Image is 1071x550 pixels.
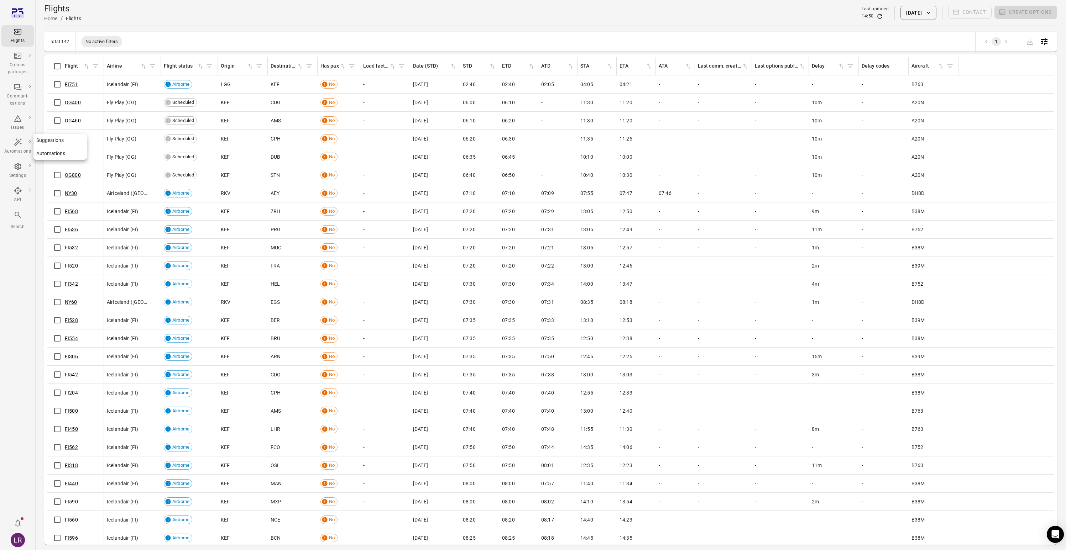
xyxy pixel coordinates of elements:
[33,134,87,147] a: Suggestions
[221,262,230,269] span: KEF
[65,118,81,123] a: OG460
[862,208,906,215] div: -
[541,208,554,215] span: 07:29
[65,299,77,305] a: NY60
[620,135,632,142] span: 11:25
[620,81,632,88] span: 04:21
[580,81,593,88] span: 04:05
[61,14,63,23] li: /
[755,244,806,251] div: -
[271,117,281,124] span: AMS
[346,61,357,72] span: Filter by has pax
[502,244,515,251] span: 07:20
[698,226,749,233] div: -
[204,61,215,72] span: Filter by flight status
[164,62,197,70] div: Flight status
[304,61,314,72] span: Filter by destination
[254,61,265,72] span: Filter by origin
[271,62,304,70] div: Sort by destination in ascending order
[541,117,575,124] div: -
[170,99,197,106] span: Scheduled
[698,190,749,197] div: -
[862,62,905,70] div: Delay codes
[271,62,297,70] div: Destination
[755,62,806,70] div: Sort by last options package published in ascending order
[463,62,496,70] div: Sort by STD in ascending order
[170,244,192,251] span: Airborne
[659,208,692,215] div: -
[65,499,78,504] a: FI590
[911,62,945,70] div: Sort by aircraft in ascending order
[620,208,632,215] span: 12:50
[44,3,81,14] h1: Flights
[221,81,231,88] span: LGG
[580,153,593,160] span: 10:10
[698,62,742,70] div: Last comm. created
[948,6,992,20] span: Please make a selection to create communications
[755,99,806,106] div: -
[502,171,515,179] span: 06:50
[363,62,396,70] div: Sort by load factor in ascending order
[107,153,136,160] span: Fly Play (OG)
[659,226,692,233] div: -
[862,99,906,106] div: -
[659,135,692,142] div: -
[4,223,31,231] div: Search
[65,227,78,232] a: FI536
[221,153,230,160] span: KEF
[862,244,906,251] div: -
[65,408,78,414] a: FI500
[271,226,281,233] span: PRG
[755,190,806,197] div: -
[659,117,692,124] div: -
[326,244,337,251] span: No
[463,244,476,251] span: 07:20
[4,37,31,44] div: Flights
[90,61,101,72] span: Filter by flight
[65,372,78,377] a: FI542
[502,135,515,142] span: 06:30
[363,135,407,142] div: -
[107,117,136,124] span: Fly Play (OG)
[463,153,476,160] span: 06:35
[363,153,407,160] div: -
[755,171,806,179] div: -
[65,208,78,214] a: FI568
[107,135,136,142] span: Fly Play (OG)
[221,62,254,70] div: Sort by origin in ascending order
[981,37,1011,46] nav: pagination navigation
[698,62,749,70] div: Sort by last communication created in ascending order
[170,190,192,197] span: Airborne
[502,153,515,160] span: 06:45
[812,99,822,106] span: 10m
[363,81,407,88] div: -
[580,171,593,179] span: 10:40
[326,190,337,197] span: No
[413,135,428,142] span: [DATE]
[659,99,692,106] div: -
[33,147,87,160] a: Automations
[911,81,924,88] span: B763
[541,62,574,70] div: Sort by ATD in ascending order
[502,62,528,70] div: ETD
[541,62,567,70] div: ATD
[363,226,407,233] div: -
[107,99,136,106] span: Fly Play (OG)
[4,196,31,203] div: API
[65,100,81,105] a: OG400
[65,335,78,341] a: FI554
[698,171,749,179] div: -
[326,208,337,215] span: No
[698,81,749,88] div: -
[221,117,230,124] span: KEF
[271,135,281,142] span: CPH
[326,153,337,160] span: No
[107,244,138,251] span: Icelandair (FI)
[862,117,906,124] div: -
[271,190,279,197] span: AEY
[945,61,955,72] button: Filter by aircraft
[755,208,806,215] div: -
[221,62,247,70] div: Origin
[620,99,632,106] span: 11:20
[812,244,819,251] span: 1m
